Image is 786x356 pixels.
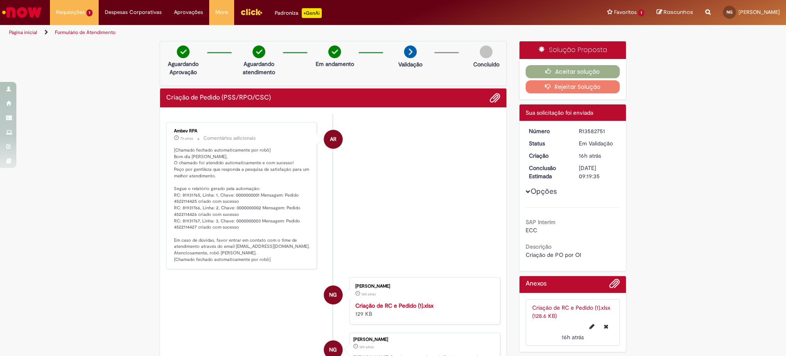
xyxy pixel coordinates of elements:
[526,218,556,226] b: SAP Interim
[473,60,499,68] p: Concluído
[302,8,322,18] p: +GenAi
[355,302,492,318] div: 129 KB
[404,45,417,58] img: arrow-next.png
[523,152,573,160] dt: Criação
[1,4,43,20] img: ServiceNow
[166,94,271,102] h2: Criação de Pedido (PSS/RPO/CSC) Histórico de tíquete
[180,136,193,141] span: 7h atrás
[638,9,644,16] span: 1
[253,45,265,58] img: check-circle-green.png
[526,243,551,250] b: Descrição
[239,60,279,76] p: Aguardando atendimento
[215,8,228,16] span: More
[174,8,203,16] span: Aprovações
[163,60,203,76] p: Aguardando Aprovação
[329,285,337,305] span: NG
[664,8,693,16] span: Rascunhos
[174,147,310,263] p: [Chamado fechado automaticamente por robô] Bom dia [PERSON_NAME], O chamado foi atendido automati...
[562,333,584,341] span: 16h atrás
[562,333,584,341] time: 30/09/2025 16:19:17
[328,45,341,58] img: check-circle-green.png
[490,93,500,103] button: Adicionar anexos
[359,345,374,349] time: 30/09/2025 16:19:31
[359,345,374,349] span: 16h atrás
[657,9,693,16] a: Rascunhos
[177,45,190,58] img: check-circle-green.png
[361,292,376,297] span: 16h atrás
[727,9,732,15] span: NG
[55,29,115,36] a: Formulário de Atendimento
[526,65,620,78] button: Aceitar solução
[316,60,354,68] p: Em andamento
[9,29,37,36] a: Página inicial
[526,109,593,116] span: Sua solicitação foi enviada
[614,8,637,16] span: Favoritos
[739,9,780,16] span: [PERSON_NAME]
[579,152,601,159] time: 30/09/2025 16:19:31
[526,227,537,234] span: ECC
[203,135,256,142] small: Comentários adicionais
[480,45,492,58] img: img-circle-grey.png
[523,164,573,180] dt: Conclusão Estimada
[240,6,262,18] img: click_logo_yellow_360x200.png
[526,280,547,288] h2: Anexos
[532,304,610,320] a: Criação de RC e Pedido (1).xlsx (128.6 KB)
[579,127,617,135] div: R13582751
[56,8,85,16] span: Requisições
[353,337,496,342] div: [PERSON_NAME]
[174,129,310,134] div: Ambev RPA
[6,25,518,40] ul: Trilhas de página
[519,41,626,59] div: Solução Proposta
[180,136,193,141] time: 01/10/2025 01:31:09
[361,292,376,297] time: 30/09/2025 16:19:17
[599,320,613,333] button: Excluir Criação de RC e Pedido (1).xlsx
[355,302,434,309] a: Criação de RC e Pedido (1).xlsx
[105,8,162,16] span: Despesas Corporativas
[324,286,343,304] div: Natane Pereira Gomes
[579,164,617,180] div: [DATE] 09:19:35
[523,139,573,147] dt: Status
[523,127,573,135] dt: Número
[275,8,322,18] div: Padroniza
[579,152,617,160] div: 30/09/2025 16:19:31
[585,320,599,333] button: Editar nome de arquivo Criação de RC e Pedido (1).xlsx
[330,129,337,149] span: AR
[355,284,492,289] div: [PERSON_NAME]
[579,139,617,147] div: Em Validação
[526,251,581,258] span: Criação de PO por OI
[86,9,93,16] span: 1
[526,80,620,93] button: Rejeitar Solução
[579,152,601,159] span: 16h atrás
[609,278,620,293] button: Adicionar anexos
[398,60,422,68] p: Validação
[324,130,343,149] div: Ambev RPA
